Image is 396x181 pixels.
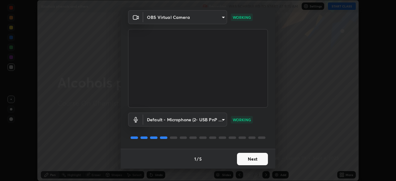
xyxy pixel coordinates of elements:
h4: 1 [194,156,196,162]
div: OBS Virtual Camera [143,10,227,24]
h4: / [197,156,199,162]
div: OBS Virtual Camera [143,113,227,127]
p: WORKING [233,117,251,123]
p: WORKING [233,15,251,20]
button: Next [237,153,268,165]
h4: 5 [199,156,202,162]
